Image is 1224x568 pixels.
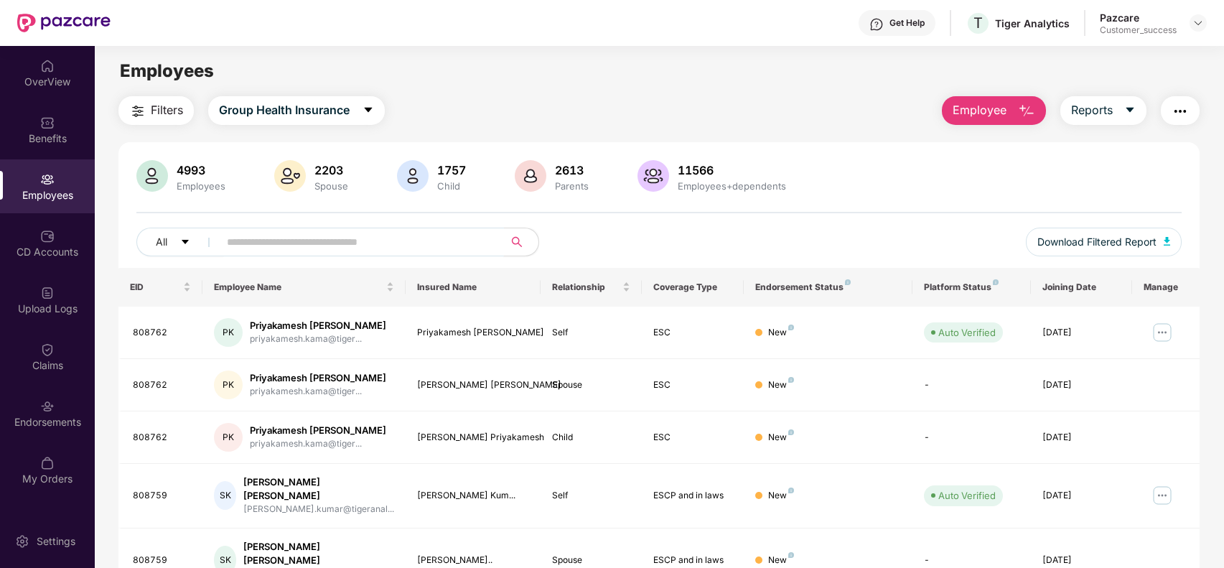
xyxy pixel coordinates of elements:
[653,554,732,567] div: ESCP and in laws
[1060,96,1146,125] button: Reportscaret-down
[133,489,192,503] div: 808759
[219,101,350,119] span: Group Health Insurance
[552,180,592,192] div: Parents
[642,268,743,307] th: Coverage Type
[675,163,789,177] div: 11566
[1124,104,1136,117] span: caret-down
[208,96,385,125] button: Group Health Insurancecaret-down
[130,281,181,293] span: EID
[250,332,386,346] div: priyakamesh.kama@tiger...
[675,180,789,192] div: Employees+dependents
[1042,326,1121,340] div: [DATE]
[17,14,111,32] img: New Pazcare Logo
[214,423,243,452] div: PK
[1037,234,1157,250] span: Download Filtered Report
[1071,101,1113,119] span: Reports
[434,163,469,177] div: 1757
[788,488,794,493] img: svg+xml;base64,PHN2ZyB4bWxucz0iaHR0cDovL3d3dy53My5vcmcvMjAwMC9zdmciIHdpZHRoPSI4IiBoZWlnaHQ9IjgiIH...
[250,424,386,437] div: Priyakamesh [PERSON_NAME]
[995,17,1070,30] div: Tiger Analytics
[552,281,620,293] span: Relationship
[845,279,851,285] img: svg+xml;base64,PHN2ZyB4bWxucz0iaHR0cDovL3d3dy53My5vcmcvMjAwMC9zdmciIHdpZHRoPSI4IiBoZWlnaHQ9IjgiIH...
[1172,103,1189,120] img: svg+xml;base64,PHN2ZyB4bWxucz0iaHR0cDovL3d3dy53My5vcmcvMjAwMC9zdmciIHdpZHRoPSIyNCIgaGVpZ2h0PSIyNC...
[552,378,630,392] div: Spouse
[40,59,55,73] img: svg+xml;base64,PHN2ZyBpZD0iSG9tZSIgeG1sbnM9Imh0dHA6Ly93d3cudzMub3JnLzIwMDAvc3ZnIiB3aWR0aD0iMjAiIG...
[250,371,386,385] div: Priyakamesh [PERSON_NAME]
[653,431,732,444] div: ESC
[953,101,1006,119] span: Employee
[40,229,55,243] img: svg+xml;base64,PHN2ZyBpZD0iQ0RfQWNjb3VudHMiIGRhdGEtbmFtZT0iQ0QgQWNjb3VudHMiIHhtbG5zPSJodHRwOi8vd3...
[755,281,901,293] div: Endorsement Status
[1042,431,1121,444] div: [DATE]
[1042,489,1121,503] div: [DATE]
[788,552,794,558] img: svg+xml;base64,PHN2ZyB4bWxucz0iaHR0cDovL3d3dy53My5vcmcvMjAwMC9zdmciIHdpZHRoPSI4IiBoZWlnaHQ9IjgiIH...
[133,554,192,567] div: 808759
[40,399,55,414] img: svg+xml;base64,PHN2ZyBpZD0iRW5kb3JzZW1lbnRzIiB4bWxucz0iaHR0cDovL3d3dy53My5vcmcvMjAwMC9zdmciIHdpZH...
[40,116,55,130] img: svg+xml;base64,PHN2ZyBpZD0iQmVuZWZpdHMiIHhtbG5zPSJodHRwOi8vd3d3LnczLm9yZy8yMDAwL3N2ZyIgd2lkdGg9Ij...
[312,180,351,192] div: Spouse
[1018,103,1035,120] img: svg+xml;base64,PHN2ZyB4bWxucz0iaHR0cDovL3d3dy53My5vcmcvMjAwMC9zdmciIHhtbG5zOnhsaW5rPSJodHRwOi8vd3...
[912,359,1031,411] td: -
[1100,11,1177,24] div: Pazcare
[129,103,146,120] img: svg+xml;base64,PHN2ZyB4bWxucz0iaHR0cDovL3d3dy53My5vcmcvMjAwMC9zdmciIHdpZHRoPSIyNCIgaGVpZ2h0PSIyNC...
[417,378,529,392] div: [PERSON_NAME] [PERSON_NAME]
[924,281,1019,293] div: Platform Status
[768,431,794,444] div: New
[788,429,794,435] img: svg+xml;base64,PHN2ZyB4bWxucz0iaHR0cDovL3d3dy53My5vcmcvMjAwMC9zdmciIHdpZHRoPSI4IiBoZWlnaHQ9IjgiIH...
[653,326,732,340] div: ESC
[938,325,996,340] div: Auto Verified
[1042,554,1121,567] div: [DATE]
[637,160,669,192] img: svg+xml;base64,PHN2ZyB4bWxucz0iaHR0cDovL3d3dy53My5vcmcvMjAwMC9zdmciIHhtbG5zOnhsaW5rPSJodHRwOi8vd3...
[552,163,592,177] div: 2613
[1031,268,1132,307] th: Joining Date
[1164,237,1171,246] img: svg+xml;base64,PHN2ZyB4bWxucz0iaHR0cDovL3d3dy53My5vcmcvMjAwMC9zdmciIHhtbG5zOnhsaW5rPSJodHRwOi8vd3...
[214,318,243,347] div: PK
[552,326,630,340] div: Self
[541,268,642,307] th: Relationship
[250,385,386,399] div: priyakamesh.kama@tiger...
[180,237,190,248] span: caret-down
[118,96,194,125] button: Filters
[768,554,794,567] div: New
[768,326,794,340] div: New
[136,228,224,256] button: Allcaret-down
[136,160,168,192] img: svg+xml;base64,PHN2ZyB4bWxucz0iaHR0cDovL3d3dy53My5vcmcvMjAwMC9zdmciIHhtbG5zOnhsaW5rPSJodHRwOi8vd3...
[515,160,546,192] img: svg+xml;base64,PHN2ZyB4bWxucz0iaHR0cDovL3d3dy53My5vcmcvMjAwMC9zdmciIHhtbG5zOnhsaW5rPSJodHRwOi8vd3...
[1042,378,1121,392] div: [DATE]
[768,489,794,503] div: New
[503,228,539,256] button: search
[788,325,794,330] img: svg+xml;base64,PHN2ZyB4bWxucz0iaHR0cDovL3d3dy53My5vcmcvMjAwMC9zdmciIHdpZHRoPSI4IiBoZWlnaHQ9IjgiIH...
[417,431,529,444] div: [PERSON_NAME] Priyakamesh
[363,104,374,117] span: caret-down
[243,540,394,567] div: [PERSON_NAME] [PERSON_NAME]
[32,534,80,549] div: Settings
[174,180,228,192] div: Employees
[653,489,732,503] div: ESCP and in laws
[133,431,192,444] div: 808762
[1026,228,1182,256] button: Download Filtered Report
[156,234,167,250] span: All
[40,172,55,187] img: svg+xml;base64,PHN2ZyBpZD0iRW1wbG95ZWVzIiB4bWxucz0iaHR0cDovL3d3dy53My5vcmcvMjAwMC9zdmciIHdpZHRoPS...
[214,481,235,510] div: SK
[15,534,29,549] img: svg+xml;base64,PHN2ZyBpZD0iU2V0dGluZy0yMHgyMCIgeG1sbnM9Imh0dHA6Ly93d3cudzMub3JnLzIwMDAvc3ZnIiB3aW...
[40,286,55,300] img: svg+xml;base64,PHN2ZyBpZD0iVXBsb2FkX0xvZ3MiIGRhdGEtbmFtZT0iVXBsb2FkIExvZ3MiIHhtbG5zPSJodHRwOi8vd3...
[243,475,394,503] div: [PERSON_NAME] [PERSON_NAME]
[312,163,351,177] div: 2203
[250,437,386,451] div: priyakamesh.kama@tiger...
[397,160,429,192] img: svg+xml;base64,PHN2ZyB4bWxucz0iaHR0cDovL3d3dy53My5vcmcvMjAwMC9zdmciIHhtbG5zOnhsaW5rPSJodHRwOi8vd3...
[869,17,884,32] img: svg+xml;base64,PHN2ZyBpZD0iSGVscC0zMngzMiIgeG1sbnM9Imh0dHA6Ly93d3cudzMub3JnLzIwMDAvc3ZnIiB3aWR0aD...
[40,456,55,470] img: svg+xml;base64,PHN2ZyBpZD0iTXlfT3JkZXJzIiBkYXRhLW5hbWU9Ik15IE9yZGVycyIgeG1sbnM9Imh0dHA6Ly93d3cudz...
[406,268,541,307] th: Insured Name
[552,489,630,503] div: Self
[938,488,996,503] div: Auto Verified
[40,343,55,357] img: svg+xml;base64,PHN2ZyBpZD0iQ2xhaW0iIHhtbG5zPSJodHRwOi8vd3d3LnczLm9yZy8yMDAwL3N2ZyIgd2lkdGg9IjIwIi...
[133,326,192,340] div: 808762
[993,279,999,285] img: svg+xml;base64,PHN2ZyB4bWxucz0iaHR0cDovL3d3dy53My5vcmcvMjAwMC9zdmciIHdpZHRoPSI4IiBoZWlnaHQ9IjgiIH...
[151,101,183,119] span: Filters
[552,554,630,567] div: Spouse
[417,326,529,340] div: Priyakamesh [PERSON_NAME]
[1192,17,1204,29] img: svg+xml;base64,PHN2ZyBpZD0iRHJvcGRvd24tMzJ4MzIiIHhtbG5zPSJodHRwOi8vd3d3LnczLm9yZy8yMDAwL3N2ZyIgd2...
[417,554,529,567] div: [PERSON_NAME]..
[1151,484,1174,507] img: manageButton
[250,319,386,332] div: Priyakamesh [PERSON_NAME]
